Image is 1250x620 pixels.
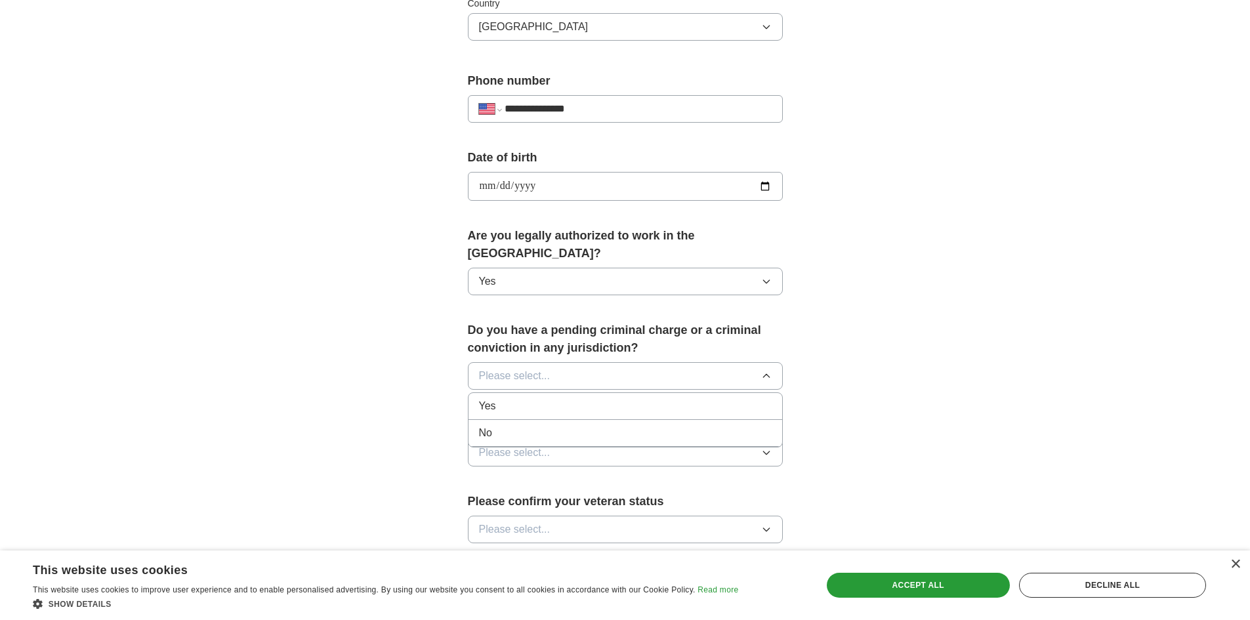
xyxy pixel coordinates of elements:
button: Please select... [468,362,783,390]
button: Please select... [468,439,783,466]
span: Please select... [479,445,551,461]
span: This website uses cookies to improve user experience and to enable personalised advertising. By u... [33,585,696,594]
button: Please select... [468,516,783,543]
span: Please select... [479,368,551,384]
div: This website uses cookies [33,558,705,578]
button: [GEOGRAPHIC_DATA] [468,13,783,41]
span: Yes [479,398,496,414]
div: Decline all [1019,573,1206,598]
div: Accept all [827,573,1010,598]
label: Are you legally authorized to work in the [GEOGRAPHIC_DATA]? [468,227,783,262]
button: Yes [468,268,783,295]
span: Show details [49,600,112,609]
span: Please select... [479,522,551,537]
span: No [479,425,492,441]
div: Close [1230,560,1240,569]
span: [GEOGRAPHIC_DATA] [479,19,589,35]
a: Read more, opens a new window [698,585,738,594]
label: Do you have a pending criminal charge or a criminal conviction in any jurisdiction? [468,321,783,357]
label: Phone number [468,72,783,90]
label: Date of birth [468,149,783,167]
label: Please confirm your veteran status [468,493,783,510]
div: Show details [33,597,738,610]
span: Yes [479,274,496,289]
